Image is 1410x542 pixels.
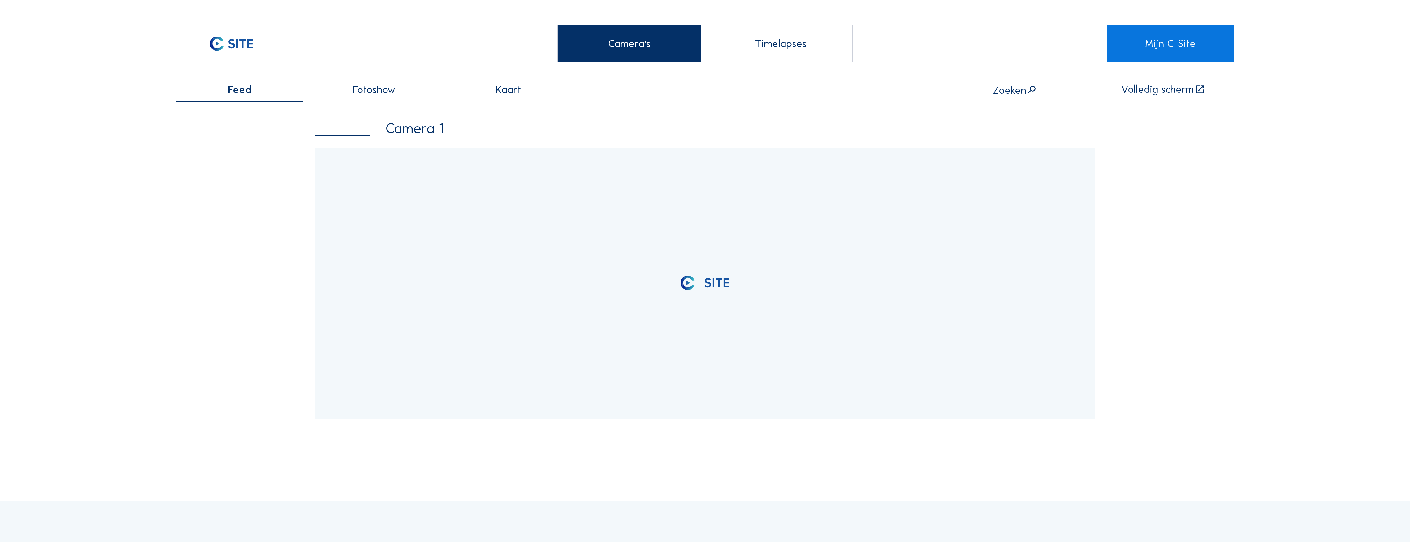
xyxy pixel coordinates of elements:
[176,25,287,62] img: C-SITE Logo
[1121,84,1194,95] div: Volledig scherm
[709,25,853,62] div: Timelapses
[993,84,1037,95] div: Zoeken
[1107,25,1234,62] a: Mijn C-Site
[353,84,395,95] span: Fotoshow
[496,84,521,95] span: Kaart
[228,84,252,95] span: Feed
[315,121,1095,136] div: Camera 1
[681,276,695,290] img: logo_pic
[557,25,701,62] div: Camera's
[704,278,729,288] img: logo_text
[176,25,303,62] a: C-SITE Logo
